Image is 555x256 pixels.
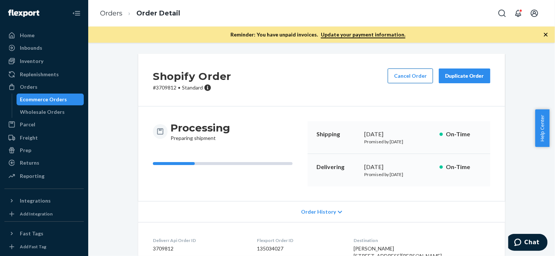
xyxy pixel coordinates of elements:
a: Inventory [4,55,84,67]
div: Freight [20,134,38,141]
button: Close Navigation [69,6,84,21]
button: Open Search Box [495,6,509,21]
div: Inventory [20,57,43,65]
img: Flexport logo [8,10,39,17]
button: Fast Tags [4,228,84,239]
a: Replenishments [4,69,84,80]
div: Replenishments [20,71,59,78]
div: Returns [20,159,39,166]
div: Duplicate Order [445,72,484,80]
span: • [178,84,180,91]
a: Add Fast Tag [4,242,84,251]
ol: breadcrumbs [94,3,186,24]
div: Fast Tags [20,230,43,237]
a: Parcel [4,119,84,130]
p: Reminder: You have unpaid invoices. [230,31,405,38]
a: Add Integration [4,210,84,218]
a: Inbounds [4,42,84,54]
button: Open account menu [527,6,542,21]
button: Help Center [535,109,549,147]
div: Wholesale Orders [20,108,65,116]
p: Shipping [316,130,358,138]
div: Inbounds [20,44,42,52]
button: Open notifications [511,6,526,21]
div: Parcel [20,121,35,128]
dd: 3709812 [153,245,246,252]
dt: Deliverr Api Order ID [153,237,246,243]
dd: 135034027 [257,245,342,252]
p: Delivering [316,163,358,171]
div: [DATE] [364,163,434,171]
span: Order History [301,208,336,215]
a: Orders [4,81,84,93]
dt: Flexport Order ID [257,237,342,243]
a: Ecommerce Orders [17,94,84,105]
a: Wholesale Orders [17,106,84,118]
p: # 3709812 [153,84,231,91]
button: Cancel Order [388,69,433,83]
div: Add Integration [20,211,53,217]
button: Integrations [4,195,84,207]
h3: Processing [171,121,230,134]
a: Home [4,29,84,41]
span: Standard [182,84,203,91]
button: Duplicate Order [439,69,490,83]
div: Preparing shipment [171,121,230,142]
div: Reporting [20,172,44,180]
p: Promised by [DATE] [364,138,434,145]
a: Order Detail [136,9,180,17]
a: Freight [4,132,84,144]
h2: Shopify Order [153,69,231,84]
div: Add Fast Tag [20,243,46,250]
a: Update your payment information. [321,31,405,38]
p: On-Time [446,130,481,138]
a: Orders [100,9,122,17]
div: Prep [20,147,31,154]
a: Returns [4,157,84,169]
div: Ecommerce Orders [20,96,67,103]
div: [DATE] [364,130,434,138]
div: Home [20,32,35,39]
iframe: Opens a widget where you can chat to one of our agents [508,234,548,252]
div: Integrations [20,197,51,204]
dt: Destination [354,237,490,243]
a: Reporting [4,170,84,182]
p: On-Time [446,163,481,171]
div: Orders [20,83,37,91]
p: Promised by [DATE] [364,171,434,178]
a: Prep [4,144,84,156]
